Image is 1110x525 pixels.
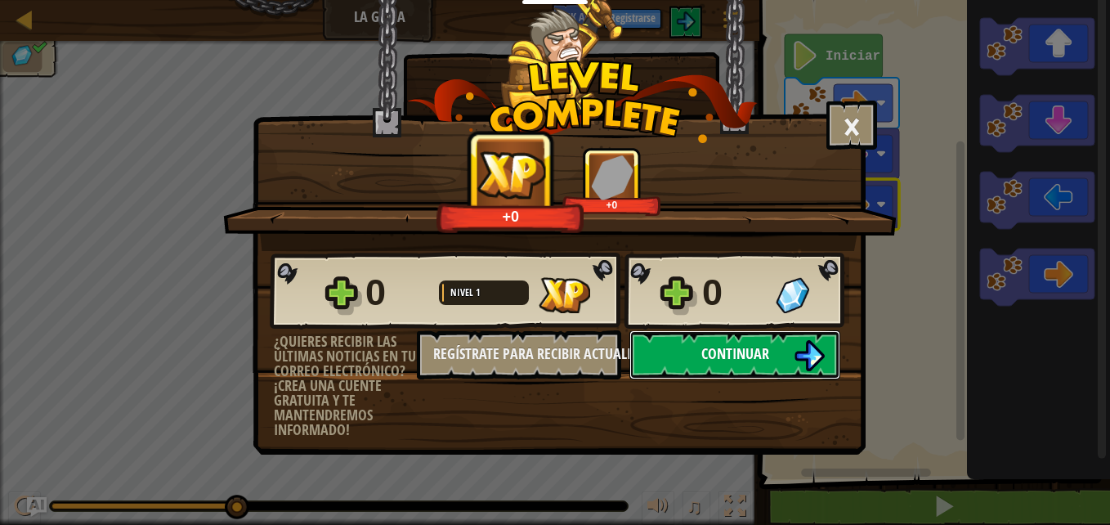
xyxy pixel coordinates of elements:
button: Continuar [629,330,840,379]
img: Continuar [794,340,825,371]
span: Nivel [450,285,476,299]
span: 1 [476,285,481,299]
button: × [826,101,877,150]
div: ¿Quieres recibir las últimas noticias en tu correo electrónico? ¡Crea una cuente gratuita y te ma... [274,334,417,437]
img: Gemas Conseguidas [591,155,633,200]
img: Gemas Conseguidas [776,277,809,313]
img: level_complete.png [407,61,758,143]
div: +0 [441,207,580,226]
img: XP Conseguida [539,277,590,313]
img: XP Conseguida [477,150,546,199]
span: Continuar [701,343,769,364]
button: Regístrate para recibir actualizaciones. [417,330,621,379]
div: +0 [566,199,658,211]
div: 0 [365,267,429,319]
div: 0 [702,267,766,319]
